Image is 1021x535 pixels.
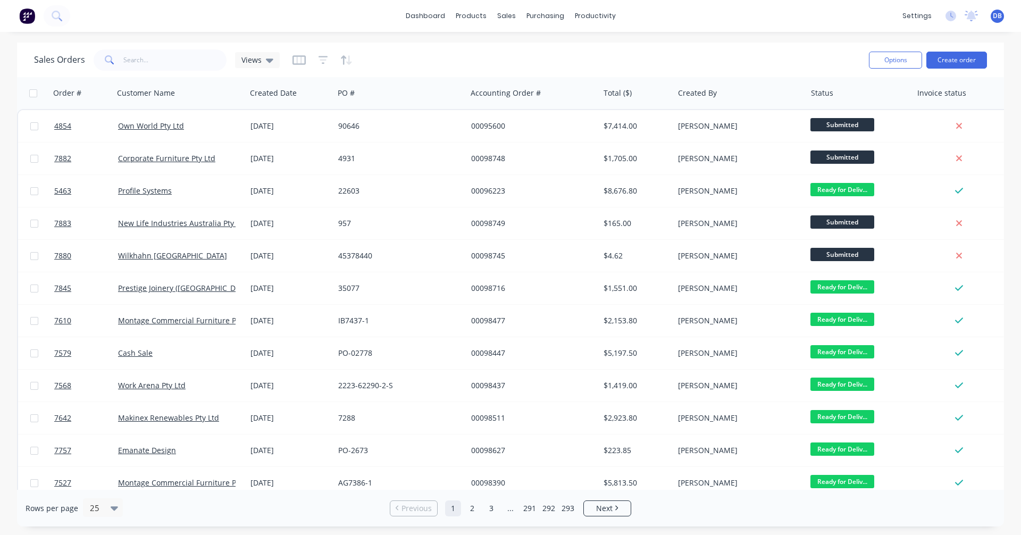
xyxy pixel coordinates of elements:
[604,218,666,229] div: $165.00
[250,413,330,423] div: [DATE]
[810,280,874,294] span: Ready for Deliv...
[678,380,796,391] div: [PERSON_NAME]
[604,283,666,294] div: $1,551.00
[250,380,330,391] div: [DATE]
[338,348,456,358] div: PO-02778
[118,121,184,131] a: Own World Pty Ltd
[123,49,227,71] input: Search...
[54,478,71,488] span: 7527
[810,410,874,423] span: Ready for Deliv...
[54,207,118,239] a: 7883
[678,121,796,131] div: [PERSON_NAME]
[250,218,330,229] div: [DATE]
[338,186,456,196] div: 22603
[810,151,874,164] span: Submitted
[250,478,330,488] div: [DATE]
[118,153,215,163] a: Corporate Furniture Pty Ltd
[810,313,874,326] span: Ready for Deliv...
[604,88,632,98] div: Total ($)
[678,413,796,423] div: [PERSON_NAME]
[54,283,71,294] span: 7845
[584,503,631,514] a: Next page
[338,153,456,164] div: 4931
[471,250,589,261] div: 00098745
[471,380,589,391] div: 00098437
[54,337,118,369] a: 7579
[26,503,78,514] span: Rows per page
[521,8,570,24] div: purchasing
[810,475,874,488] span: Ready for Deliv...
[54,121,71,131] span: 4854
[678,218,796,229] div: [PERSON_NAME]
[338,250,456,261] div: 45378440
[810,118,874,131] span: Submitted
[118,413,219,423] a: Makinex Renewables Pty Ltd
[54,110,118,142] a: 4854
[471,283,589,294] div: 00098716
[118,186,172,196] a: Profile Systems
[450,8,492,24] div: products
[54,370,118,402] a: 7568
[241,54,262,65] span: Views
[250,315,330,326] div: [DATE]
[678,153,796,164] div: [PERSON_NAME]
[604,250,666,261] div: $4.62
[810,345,874,358] span: Ready for Deliv...
[250,153,330,164] div: [DATE]
[54,445,71,456] span: 7757
[338,218,456,229] div: 957
[338,478,456,488] div: AG7386-1
[117,88,175,98] div: Customer Name
[250,186,330,196] div: [DATE]
[54,434,118,466] a: 7757
[810,183,874,196] span: Ready for Deliv...
[471,218,589,229] div: 00098749
[917,88,966,98] div: Invoice status
[678,88,717,98] div: Created By
[54,402,118,434] a: 7642
[678,250,796,261] div: [PERSON_NAME]
[492,8,521,24] div: sales
[54,240,118,272] a: 7880
[604,445,666,456] div: $223.85
[54,380,71,391] span: 7568
[338,445,456,456] div: PO-2673
[54,467,118,499] a: 7527
[604,315,666,326] div: $2,153.80
[118,283,279,293] a: Prestige Joinery ([GEOGRAPHIC_DATA]) Pty Ltd
[604,413,666,423] div: $2,923.80
[464,500,480,516] a: Page 2
[54,272,118,304] a: 7845
[54,348,71,358] span: 7579
[250,348,330,358] div: [DATE]
[471,478,589,488] div: 00098390
[250,121,330,131] div: [DATE]
[678,186,796,196] div: [PERSON_NAME]
[678,283,796,294] div: [PERSON_NAME]
[604,153,666,164] div: $1,705.00
[993,11,1002,21] span: DB
[810,215,874,229] span: Submitted
[810,378,874,391] span: Ready for Deliv...
[471,88,541,98] div: Accounting Order #
[118,478,256,488] a: Montage Commercial Furniture Pty Ltd
[678,445,796,456] div: [PERSON_NAME]
[596,503,613,514] span: Next
[811,88,833,98] div: Status
[338,283,456,294] div: 35077
[678,315,796,326] div: [PERSON_NAME]
[869,52,922,69] button: Options
[19,8,35,24] img: Factory
[471,186,589,196] div: 00096223
[503,500,518,516] a: Jump forward
[54,315,71,326] span: 7610
[250,445,330,456] div: [DATE]
[926,52,987,69] button: Create order
[678,348,796,358] div: [PERSON_NAME]
[54,175,118,207] a: 5463
[54,305,118,337] a: 7610
[471,445,589,456] div: 00098627
[604,186,666,196] div: $8,676.80
[118,250,227,261] a: Wilkhahn [GEOGRAPHIC_DATA]
[54,218,71,229] span: 7883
